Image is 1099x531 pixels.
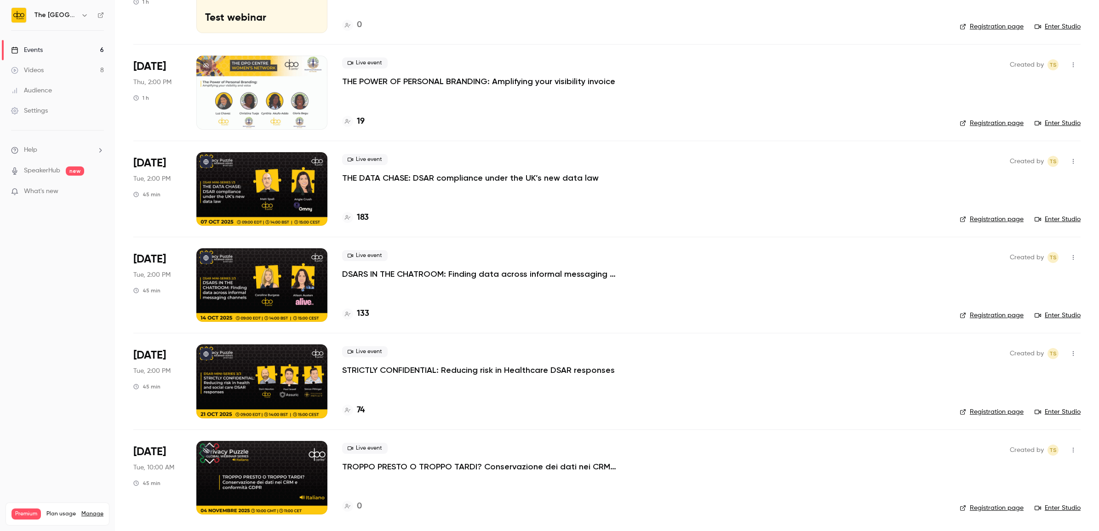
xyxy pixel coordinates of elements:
span: What's new [24,187,58,196]
span: [DATE] [133,156,166,171]
span: TS [1049,348,1057,359]
span: TS [1049,59,1057,70]
span: Tue, 2:00 PM [133,174,171,183]
img: The DPO Centre [11,8,26,23]
a: 0 [342,19,362,31]
h4: 0 [357,19,362,31]
h4: 0 [357,500,362,513]
div: 1 h [133,94,149,102]
div: 45 min [133,383,160,390]
h4: 183 [357,211,369,224]
div: Videos [11,66,44,75]
a: THE DATA CHASE: DSAR compliance under the UK’s new data law [342,172,599,183]
div: Audience [11,86,52,95]
div: Oct 2 Thu, 2:00 PM (Europe/London) [133,56,182,129]
span: Tue, 10:00 AM [133,463,174,472]
h4: 19 [357,115,365,128]
span: Help [24,145,37,155]
span: Created by [1010,445,1044,456]
p: Test webinar [205,12,319,24]
div: 45 min [133,480,160,487]
span: TS [1049,252,1057,263]
div: Events [11,46,43,55]
span: Created by [1010,252,1044,263]
a: Registration page [960,311,1024,320]
span: Premium [11,508,41,520]
a: 0 [342,500,362,513]
a: 19 [342,115,365,128]
span: [DATE] [133,252,166,267]
a: Enter Studio [1035,215,1081,224]
span: Tue, 2:00 PM [133,270,171,280]
span: Taylor Swann [1047,59,1059,70]
a: TROPPO PRESTO O TROPPO TARDI? Conservazione dei dati nei CRM e conformità GDPR [342,461,618,472]
a: Enter Studio [1035,22,1081,31]
h4: 133 [357,308,369,320]
h4: 74 [357,404,365,417]
span: Created by [1010,59,1044,70]
div: Oct 14 Tue, 2:00 PM (Europe/London) [133,248,182,322]
a: DSARS IN THE CHATROOM: Finding data across informal messaging channels [342,268,618,280]
span: Created by [1010,156,1044,167]
span: Taylor Swann [1047,445,1059,456]
span: Tue, 2:00 PM [133,366,171,376]
a: STRICTLY CONFIDENTIAL: Reducing risk in Healthcare DSAR responses [342,365,615,376]
span: Live event [342,346,388,357]
a: Enter Studio [1035,311,1081,320]
span: Thu, 2:00 PM [133,78,172,87]
a: 183 [342,211,369,224]
a: Registration page [960,215,1024,224]
a: Enter Studio [1035,503,1081,513]
span: Plan usage [46,510,76,518]
span: new [66,166,84,176]
span: Live event [342,250,388,261]
a: Enter Studio [1035,119,1081,128]
a: SpeakerHub [24,166,60,176]
span: TS [1049,445,1057,456]
a: Manage [81,510,103,518]
iframe: Noticeable Trigger [93,188,104,196]
span: Created by [1010,348,1044,359]
span: Live event [342,57,388,69]
a: Registration page [960,119,1024,128]
a: THE POWER OF PERSONAL BRANDING: Amplifying your visibility invoice [342,76,615,87]
div: Nov 4 Tue, 10:00 AM (Europe/London) [133,441,182,514]
a: Enter Studio [1035,407,1081,417]
li: help-dropdown-opener [11,145,104,155]
div: 45 min [133,287,160,294]
span: Live event [342,443,388,454]
a: 133 [342,308,369,320]
div: Oct 21 Tue, 2:00 PM (Europe/London) [133,344,182,418]
span: [DATE] [133,59,166,74]
div: Settings [11,106,48,115]
span: [DATE] [133,348,166,363]
span: Live event [342,154,388,165]
a: Registration page [960,407,1024,417]
a: Registration page [960,22,1024,31]
a: 74 [342,404,365,417]
h6: The [GEOGRAPHIC_DATA] [34,11,77,20]
span: Taylor Swann [1047,252,1059,263]
a: Registration page [960,503,1024,513]
span: [DATE] [133,445,166,459]
div: 45 min [133,191,160,198]
span: TS [1049,156,1057,167]
div: Oct 7 Tue, 2:00 PM (Europe/London) [133,152,182,226]
span: Taylor Swann [1047,348,1059,359]
span: Taylor Swann [1047,156,1059,167]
